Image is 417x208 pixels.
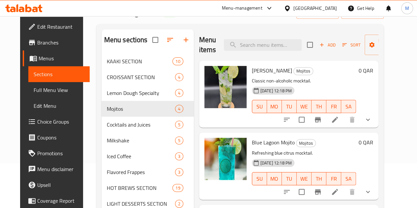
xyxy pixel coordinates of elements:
span: Milkshake [107,136,175,144]
button: sort-choices [279,184,295,200]
button: WE [297,172,312,185]
div: items [175,105,183,113]
span: SA [344,102,353,111]
p: Refreshing blue citrus mocktail. [252,149,356,157]
button: delete [344,112,360,128]
span: Coupons [37,134,84,141]
span: 3 [175,153,183,160]
span: Sort [342,41,360,49]
span: Choice Groups [37,118,84,126]
div: Mojitos [107,105,175,113]
button: Branch-specific-item [310,184,326,200]
span: 19 [173,185,183,191]
div: HOT BREWS SECTION19 [102,180,194,196]
span: M [405,5,409,12]
span: TU [284,102,294,111]
button: MO [267,100,282,113]
span: FR [329,174,339,184]
span: KAAKI SECTION [107,57,173,65]
span: MO [270,102,279,111]
button: TU [282,172,297,185]
span: WE [299,102,309,111]
span: SU [255,102,264,111]
button: FR [326,100,341,113]
span: Edit Restaurant [37,23,84,31]
span: Manage items [370,37,403,53]
div: items [172,57,183,65]
span: HOT BREWS SECTION [107,184,173,192]
div: Mojitos [296,139,316,147]
button: Manage items [365,35,409,55]
div: Iced Coffee3 [102,148,194,164]
span: Select to update [295,113,309,127]
span: Select all sections [148,33,162,47]
span: export [346,9,378,17]
span: Full Menu View [34,86,84,94]
span: Mojitos [294,67,313,75]
button: Add [317,40,338,50]
span: Lemon Dough Specialty [107,89,175,97]
span: 5 [175,122,183,128]
svg: Show Choices [364,116,372,124]
div: [GEOGRAPHIC_DATA] [293,5,337,12]
div: items [175,152,183,160]
div: Menu-management [222,4,262,12]
span: Branches [37,39,84,46]
div: Mojitos [293,67,313,75]
a: Choice Groups [23,114,90,130]
a: Coupons [23,130,90,145]
span: LIGHT DESSERTS SECTION [107,200,175,208]
div: Flavored Frappes3 [102,164,194,180]
a: Menu disclaimer [23,161,90,177]
a: Edit menu item [331,188,339,196]
span: Sections [34,70,84,78]
svg: Show Choices [364,188,372,196]
h6: 0 QAR [359,66,373,75]
div: items [175,136,183,144]
span: Edit Menu [34,102,84,110]
span: [DATE] 12:18 PM [258,160,294,166]
div: Cocktails and Juices5 [102,117,194,133]
div: items [175,73,183,81]
button: show more [360,184,376,200]
span: Menu disclaimer [37,165,84,173]
a: Edit Restaurant [23,19,90,35]
span: Add [318,41,336,49]
span: 10 [173,58,183,65]
button: SU [252,100,267,113]
span: Cocktails and Juices [107,121,175,129]
span: Iced Coffee [107,152,175,160]
button: sort-choices [279,112,295,128]
span: Sort items [338,40,365,50]
div: items [175,89,183,97]
button: SU [252,172,267,185]
h2: Menu sections [104,35,148,45]
img: Virgin Mojito [204,66,247,108]
a: Branches [23,35,90,50]
div: items [172,184,183,192]
span: 3 [175,169,183,175]
button: Add section [178,32,194,48]
button: TH [312,172,326,185]
div: CROISSANT SECTION4 [102,69,194,85]
span: 4 [175,90,183,96]
span: Promotions [37,149,84,157]
div: KAAKI SECTION10 [102,53,194,69]
div: Mojitos4 [102,101,194,117]
span: Select section [303,38,317,52]
a: Upsell [23,177,90,193]
p: Classic non-alcoholic mocktail. [252,77,356,85]
span: 5 [175,137,183,144]
button: FR [326,172,341,185]
span: Flavored Frappes [107,168,175,176]
a: Menus [23,50,90,66]
a: Promotions [23,145,90,161]
div: CROISSANT SECTION [107,73,175,81]
span: Mojitos [296,139,315,147]
button: delete [344,184,360,200]
button: WE [297,100,312,113]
